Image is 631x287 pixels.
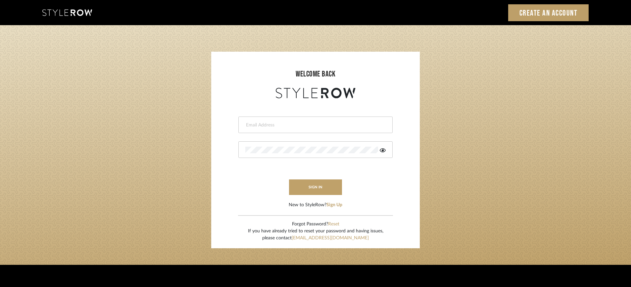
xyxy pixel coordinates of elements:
button: Sign Up [326,202,342,209]
input: Email Address [245,122,384,128]
button: sign in [289,179,342,195]
a: [EMAIL_ADDRESS][DOMAIN_NAME] [292,236,369,240]
a: Create an Account [508,4,589,21]
div: If you have already tried to reset your password and having issues, please contact [248,228,383,242]
div: Forgot Password? [248,221,383,228]
button: Reset [328,221,339,228]
div: welcome back [218,68,413,80]
div: New to StyleRow? [289,202,342,209]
